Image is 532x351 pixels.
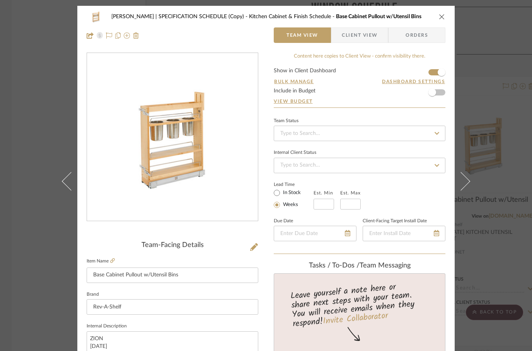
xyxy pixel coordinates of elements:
a: Invite Collaborator [322,309,389,329]
input: Type to Search… [274,158,445,173]
button: Bulk Manage [274,78,314,85]
input: Enter Brand [87,299,258,315]
button: Dashboard Settings [382,78,445,85]
img: Remove from project [133,32,139,39]
span: [PERSON_NAME] | SPECIFICATION SCHEDULE (Copy) [111,14,249,19]
input: Enter Install Date [363,226,445,241]
span: Tasks / To-Dos / [309,262,360,269]
input: Enter Due Date [274,226,356,241]
div: Content here copies to Client View - confirm visibility there. [274,53,445,60]
a: View Budget [274,98,445,104]
span: Client View [342,27,377,43]
span: Orders [397,27,437,43]
label: Client-Facing Target Install Date [363,219,427,223]
div: team Messaging [274,262,445,270]
label: Est. Max [340,190,361,196]
img: c95a3f1a-cb43-43ee-a245-0da430460bfb_436x436.jpg [87,80,258,194]
label: Lead Time [274,181,314,188]
mat-radio-group: Select item type [274,188,314,210]
input: Enter Item Name [87,268,258,283]
input: Type to Search… [274,126,445,141]
label: Internal Description [87,324,127,328]
span: Base Cabinet Pullout w/Utensil Bins [336,14,421,19]
div: Internal Client Status [274,151,316,155]
label: Brand [87,293,99,296]
span: Kitchen Cabinet & Finish Schedule [249,14,336,19]
label: Due Date [274,219,293,223]
div: Team Status [274,119,298,123]
span: Team View [286,27,318,43]
div: Team-Facing Details [87,241,258,250]
div: 0 [87,80,258,194]
img: c95a3f1a-cb43-43ee-a245-0da430460bfb_48x40.jpg [87,9,105,24]
label: Weeks [281,201,298,208]
label: Item Name [87,258,115,264]
button: close [438,13,445,20]
label: Est. Min [314,190,333,196]
label: In Stock [281,189,301,196]
div: Leave yourself a note here or share next steps with your team. You will receive emails when they ... [273,279,447,331]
